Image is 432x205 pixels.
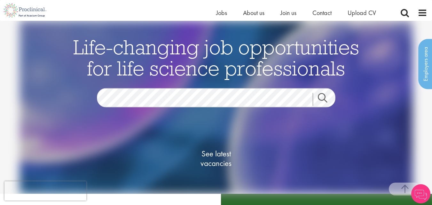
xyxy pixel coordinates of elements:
a: Contact [312,9,332,17]
a: About us [243,9,264,17]
img: Chatbot [411,184,430,203]
a: See latestvacancies [184,123,248,193]
a: Upload CV [348,9,376,17]
a: Jobs [216,9,227,17]
span: See latest vacancies [184,149,248,168]
a: Job search submit button [313,93,340,106]
iframe: reCAPTCHA [4,181,86,201]
img: candidate home [20,21,412,194]
a: Join us [280,9,296,17]
span: Life-changing job opportunities for life science professionals [73,34,359,81]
